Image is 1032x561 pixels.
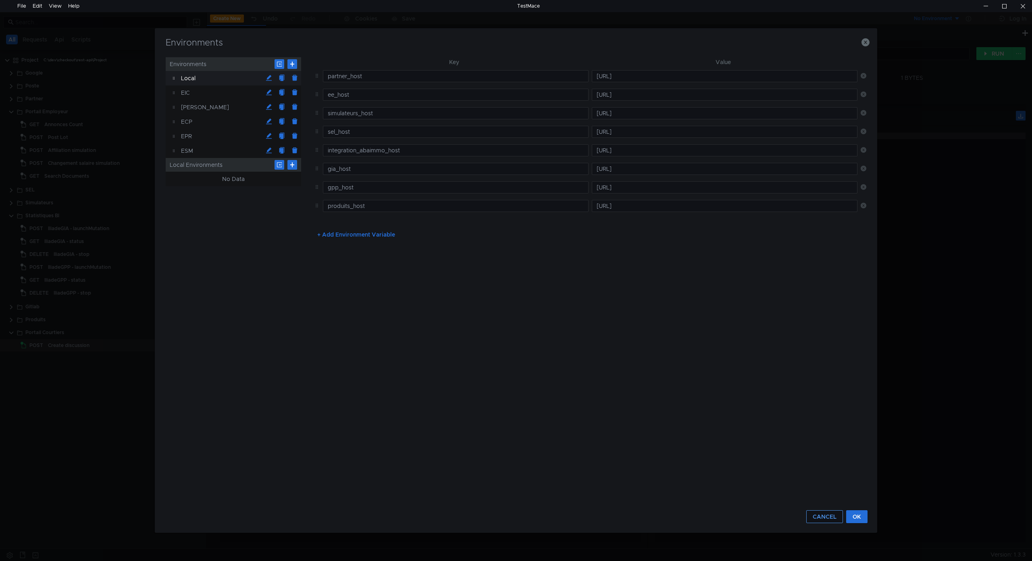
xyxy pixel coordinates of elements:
div: EIC [181,85,262,100]
div: EPR [181,129,262,143]
div: Environments [166,57,301,71]
h3: Environments [164,38,868,48]
th: Value [589,57,857,67]
div: ESM [181,143,262,158]
div: [PERSON_NAME] [181,100,262,114]
div: No Data [222,174,245,184]
div: Local [181,71,262,85]
div: Local Environments [166,158,301,172]
th: Key [320,57,589,67]
div: ECP [181,114,262,129]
